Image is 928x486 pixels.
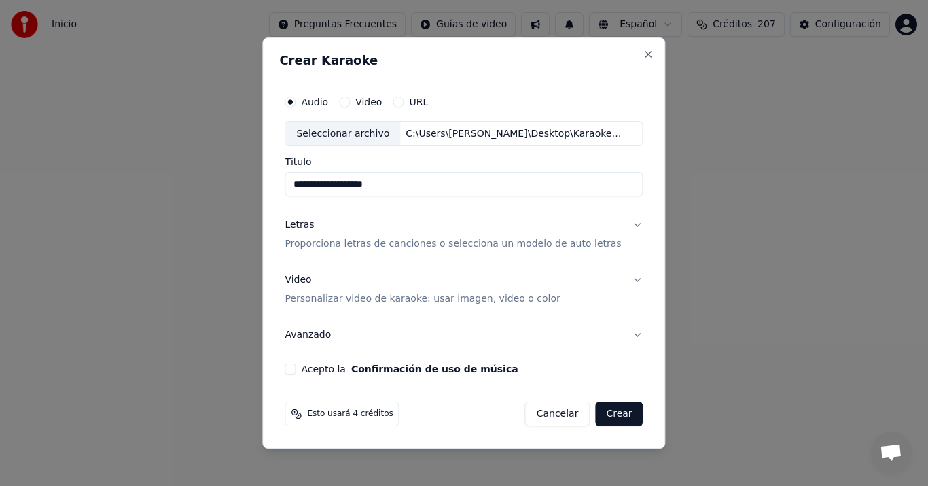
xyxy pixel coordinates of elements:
[595,402,643,426] button: Crear
[285,238,621,251] p: Proporciona letras de canciones o selecciona un modelo de auto letras
[285,317,643,353] button: Avanzado
[355,97,382,107] label: Video
[301,97,328,107] label: Audio
[285,219,314,232] div: Letras
[285,158,643,167] label: Título
[525,402,590,426] button: Cancelar
[279,54,648,67] h2: Crear Karaoke
[400,127,631,141] div: C:\Users\[PERSON_NAME]\Desktop\Karaokes\[PERSON_NAME][DATE].wav
[285,274,560,307] div: Video
[301,364,518,374] label: Acepto la
[285,292,560,306] p: Personalizar video de karaoke: usar imagen, video o color
[285,208,643,262] button: LetrasProporciona letras de canciones o selecciona un modelo de auto letras
[351,364,518,374] button: Acepto la
[307,409,393,419] span: Esto usará 4 créditos
[285,122,400,146] div: Seleccionar archivo
[285,263,643,317] button: VideoPersonalizar video de karaoke: usar imagen, video o color
[409,97,428,107] label: URL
